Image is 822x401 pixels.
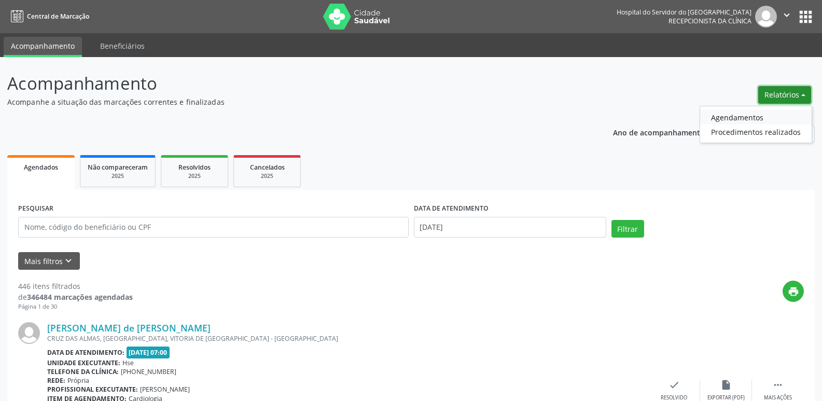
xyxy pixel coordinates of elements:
p: Acompanhamento [7,71,573,96]
strong: 346484 marcações agendadas [27,292,133,302]
span: Própria [67,376,89,385]
p: Ano de acompanhamento [613,126,705,139]
span: Cancelados [250,163,285,172]
button: apps [797,8,815,26]
ul: Relatórios [700,106,812,143]
div: 2025 [241,172,293,180]
i: check [668,379,680,391]
i: insert_drive_file [720,379,732,391]
a: Acompanhamento [4,37,82,57]
i:  [781,9,792,21]
span: Central de Marcação [27,12,89,21]
span: [DATE] 07:00 [127,347,170,358]
i: keyboard_arrow_down [63,255,74,267]
button: Mais filtroskeyboard_arrow_down [18,252,80,270]
button: Filtrar [611,220,644,238]
span: Recepcionista da clínica [668,17,751,25]
a: [PERSON_NAME] de [PERSON_NAME] [47,322,211,334]
span: Agendados [24,163,58,172]
b: Unidade executante: [47,358,120,367]
b: Telefone da clínica: [47,367,119,376]
span: [PERSON_NAME] [140,385,190,394]
span: Hse [122,358,134,367]
div: Hospital do Servidor do [GEOGRAPHIC_DATA] [617,8,751,17]
img: img [755,6,777,27]
input: Selecione um intervalo [414,217,606,238]
b: Rede: [47,376,65,385]
div: de [18,292,133,302]
span: [PHONE_NUMBER] [121,367,176,376]
i:  [772,379,784,391]
a: Central de Marcação [7,8,89,25]
a: Agendamentos [700,110,812,125]
div: CRUZ DAS ALMAS, [GEOGRAPHIC_DATA], VITORIA DE [GEOGRAPHIC_DATA] - [GEOGRAPHIC_DATA] [47,334,648,343]
div: Página 1 de 30 [18,302,133,311]
a: Beneficiários [93,37,152,55]
label: DATA DE ATENDIMENTO [414,201,489,217]
b: Profissional executante: [47,385,138,394]
input: Nome, código do beneficiário ou CPF [18,217,409,238]
div: 2025 [88,172,148,180]
b: Data de atendimento: [47,348,124,357]
button:  [777,6,797,27]
label: PESQUISAR [18,201,53,217]
div: 446 itens filtrados [18,281,133,292]
button: print [783,281,804,302]
div: 2025 [169,172,220,180]
p: Acompanhe a situação das marcações correntes e finalizadas [7,96,573,107]
span: Resolvidos [178,163,211,172]
a: Procedimentos realizados [700,125,812,139]
span: Não compareceram [88,163,148,172]
button: Relatórios [758,86,811,104]
img: img [18,322,40,344]
i: print [788,286,799,297]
